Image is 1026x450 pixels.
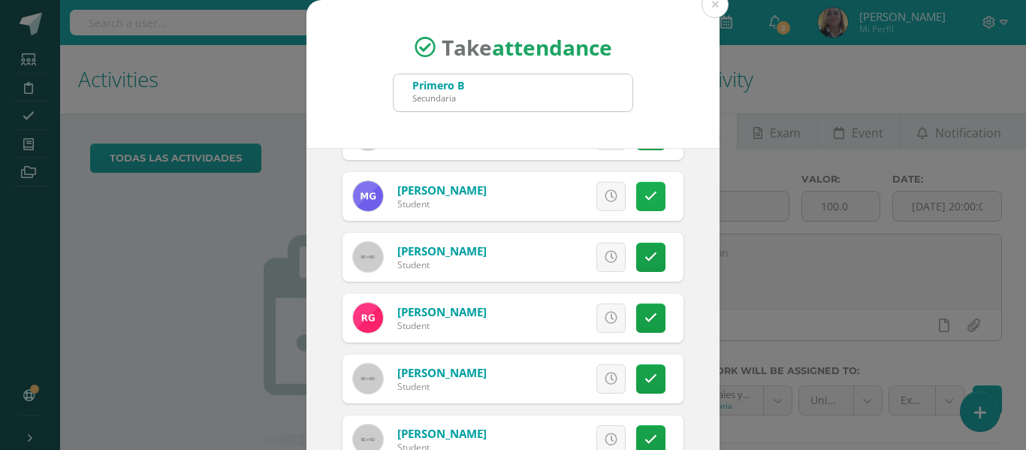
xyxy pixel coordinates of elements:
[353,242,383,272] img: 60x60
[397,380,487,393] div: Student
[353,181,383,211] img: 29fe5c33b1c3a613c30204fe6ff1801e.png
[353,303,383,333] img: 8121a4105fb50ef631a2695e967c5a15.png
[442,33,612,62] span: Take
[492,33,612,62] strong: attendance
[353,364,383,394] img: 60x60
[397,426,487,441] a: [PERSON_NAME]
[397,365,487,380] a: [PERSON_NAME]
[397,319,487,332] div: Student
[412,92,464,104] div: Secundaria
[397,183,487,198] a: [PERSON_NAME]
[397,243,487,258] a: [PERSON_NAME]
[394,74,632,111] input: Search for a grade or section here…
[397,258,487,271] div: Student
[412,78,464,92] div: Primero B
[397,304,487,319] a: [PERSON_NAME]
[397,198,487,210] div: Student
